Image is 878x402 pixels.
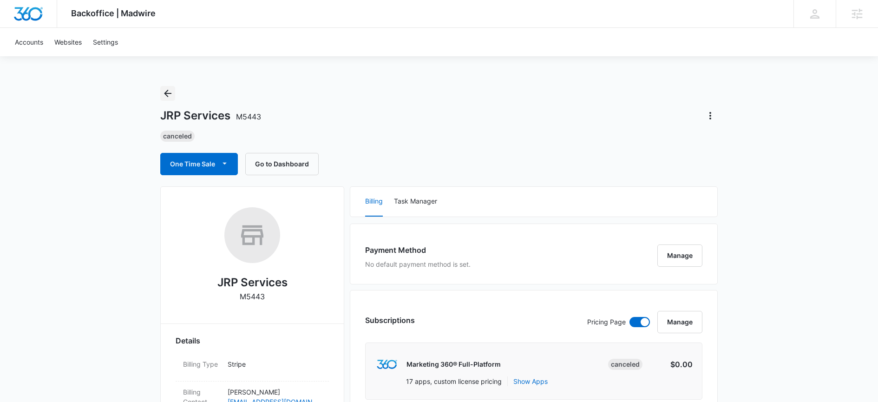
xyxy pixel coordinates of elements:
p: Marketing 360® Full-Platform [406,360,501,369]
div: Canceled [160,131,195,142]
button: Manage [657,311,702,333]
button: Go to Dashboard [245,153,319,175]
a: Websites [49,28,87,56]
span: Details [176,335,200,346]
p: No default payment method is set. [365,259,471,269]
button: Show Apps [513,376,548,386]
button: Actions [703,108,718,123]
button: Billing [365,187,383,217]
button: Back [160,86,175,101]
a: Accounts [9,28,49,56]
img: marketing360Logo [377,360,397,369]
h1: JRP Services [160,109,261,123]
p: Stripe [228,359,321,369]
a: Settings [87,28,124,56]
h3: Subscriptions [365,315,415,326]
h3: Payment Method [365,244,471,256]
p: M5443 [240,291,265,302]
div: Canceled [608,359,642,370]
p: 17 apps, custom license pricing [406,376,502,386]
span: M5443 [236,112,261,121]
span: Backoffice | Madwire [71,8,156,18]
p: Pricing Page [587,317,626,327]
button: One Time Sale [160,153,238,175]
dt: Billing Type [183,359,220,369]
p: [PERSON_NAME] [228,387,321,397]
p: $0.00 [649,359,693,370]
h2: JRP Services [217,274,288,291]
button: Task Manager [394,187,437,217]
button: Manage [657,244,702,267]
div: Billing TypeStripe [176,354,329,382]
